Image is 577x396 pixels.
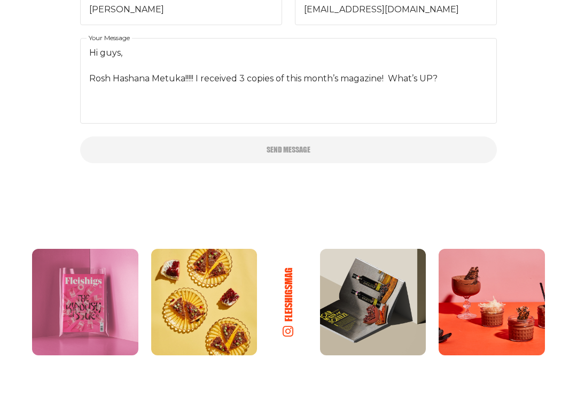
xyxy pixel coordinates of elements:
img: Instagram Photo 2 [151,249,258,355]
h6: fleishigsmag [283,268,294,322]
label: Your Message [87,32,132,44]
img: Instagram Photo 1 [32,249,138,355]
textarea: Your Message [80,38,497,124]
img: Instagram Photo 3 [320,249,426,355]
img: Instagram Photo 4 [439,249,545,355]
button: Send Message [80,136,497,163]
a: fleishigsmag [270,255,307,349]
